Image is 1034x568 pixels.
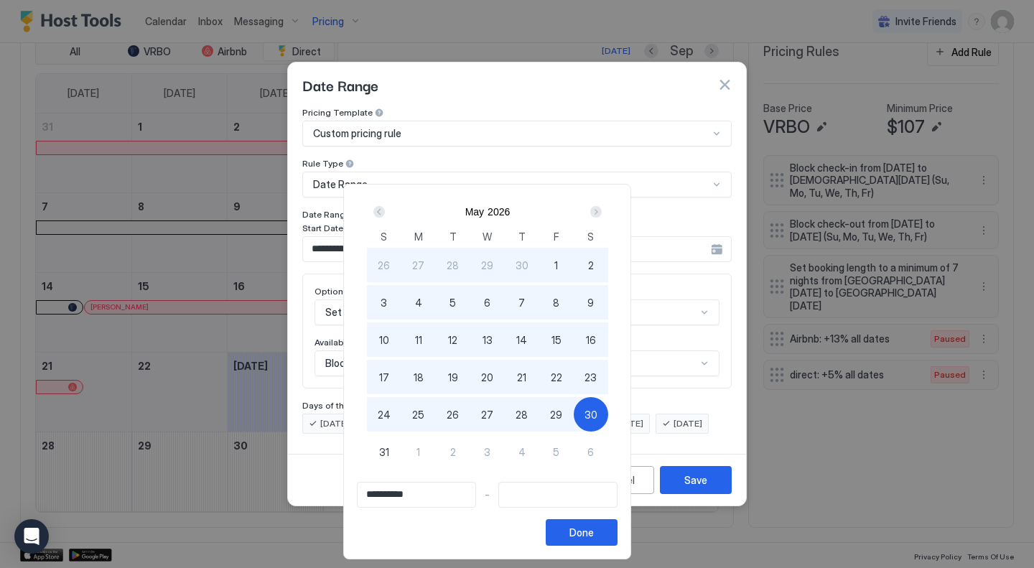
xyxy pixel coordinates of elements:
[574,360,608,394] button: 23
[569,525,594,540] div: Done
[574,248,608,282] button: 2
[551,370,562,385] span: 22
[450,229,457,244] span: T
[367,397,401,432] button: 24
[401,322,436,357] button: 11
[381,295,387,310] span: 3
[518,229,526,244] span: T
[505,434,539,469] button: 4
[518,444,526,460] span: 4
[481,407,493,422] span: 27
[436,322,470,357] button: 12
[450,444,456,460] span: 2
[379,332,389,348] span: 10
[481,258,493,273] span: 29
[414,229,423,244] span: M
[553,295,559,310] span: 8
[584,407,597,422] span: 30
[485,488,490,501] span: -
[450,295,456,310] span: 5
[378,258,390,273] span: 26
[470,322,505,357] button: 13
[574,397,608,432] button: 30
[546,519,618,546] button: Done
[516,332,527,348] span: 14
[505,360,539,394] button: 21
[371,203,390,220] button: Prev
[367,360,401,394] button: 17
[416,444,420,460] span: 1
[505,322,539,357] button: 14
[367,322,401,357] button: 10
[401,397,436,432] button: 25
[554,258,558,273] span: 1
[436,434,470,469] button: 2
[481,370,493,385] span: 20
[518,295,525,310] span: 7
[516,407,528,422] span: 28
[401,248,436,282] button: 27
[483,229,492,244] span: W
[470,285,505,320] button: 6
[401,434,436,469] button: 1
[539,434,574,469] button: 5
[551,332,562,348] span: 15
[415,332,422,348] span: 11
[550,407,562,422] span: 29
[484,295,490,310] span: 6
[587,444,594,460] span: 6
[470,434,505,469] button: 3
[574,434,608,469] button: 6
[367,248,401,282] button: 26
[539,360,574,394] button: 22
[505,248,539,282] button: 30
[465,206,484,218] button: May
[588,258,594,273] span: 2
[554,229,559,244] span: F
[367,434,401,469] button: 31
[539,322,574,357] button: 15
[539,285,574,320] button: 8
[447,407,459,422] span: 26
[584,370,597,385] span: 23
[516,258,528,273] span: 30
[381,229,387,244] span: S
[539,397,574,432] button: 29
[470,248,505,282] button: 29
[415,295,422,310] span: 4
[448,370,458,385] span: 19
[505,285,539,320] button: 7
[436,360,470,394] button: 19
[436,248,470,282] button: 28
[448,332,457,348] span: 12
[483,332,493,348] span: 13
[586,332,596,348] span: 16
[379,444,389,460] span: 31
[378,407,391,422] span: 24
[499,483,617,507] input: Input Field
[470,397,505,432] button: 27
[484,444,490,460] span: 3
[401,360,436,394] button: 18
[367,285,401,320] button: 3
[401,285,436,320] button: 4
[447,258,459,273] span: 28
[412,407,424,422] span: 25
[574,285,608,320] button: 9
[379,370,389,385] span: 17
[587,295,594,310] span: 9
[358,483,475,507] input: Input Field
[436,397,470,432] button: 26
[414,370,424,385] span: 18
[412,258,424,273] span: 27
[14,519,49,554] div: Open Intercom Messenger
[553,444,559,460] span: 5
[517,370,526,385] span: 21
[470,360,505,394] button: 20
[488,206,510,218] button: 2026
[539,248,574,282] button: 1
[436,285,470,320] button: 5
[505,397,539,432] button: 28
